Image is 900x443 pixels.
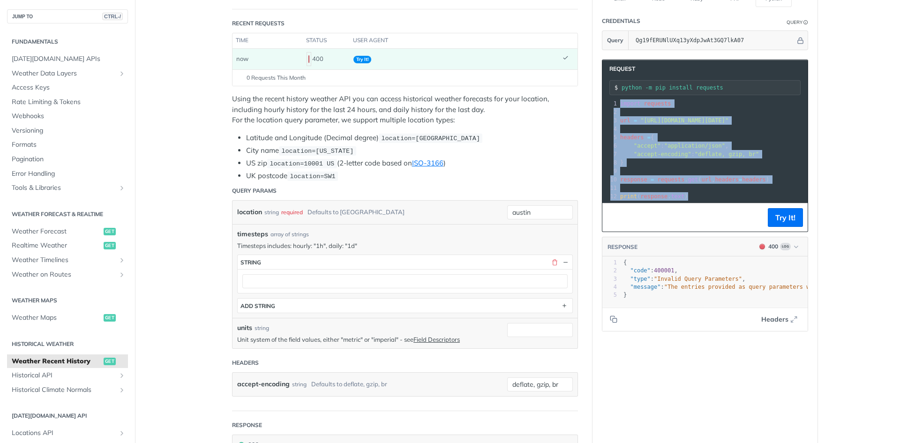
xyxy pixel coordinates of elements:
[7,152,128,166] a: Pagination
[622,84,800,91] input: Request instructions
[118,70,126,77] button: Show subpages for Weather Data Layers
[7,138,128,152] a: Formats
[237,241,573,250] p: Timesteps includes: hourly: "1h", daily: "1d"
[12,241,101,250] span: Realtime Weather
[240,259,261,266] div: string
[12,357,101,366] span: Weather Recent History
[620,134,654,141] span: {
[7,340,128,348] h2: Historical Weather
[7,412,128,420] h2: [DATE][DOMAIN_NAME] API
[12,69,116,78] span: Weather Data Layers
[634,143,661,149] span: "accept"
[605,65,635,73] span: Request
[607,242,638,252] button: RESPONSE
[7,239,128,253] a: Realtime Weatherget
[768,242,778,251] div: 400
[12,54,126,64] span: [DATE][DOMAIN_NAME] APIs
[602,158,618,167] div: 8
[12,371,116,380] span: Historical API
[12,83,126,92] span: Access Keys
[620,159,623,166] span: }
[630,284,660,290] span: "message"
[12,313,101,323] span: Weather Maps
[640,193,667,200] span: response
[7,81,128,95] a: Access Keys
[634,117,637,124] span: =
[664,143,725,149] span: "application/json"
[759,244,765,249] span: 400
[602,267,617,275] div: 2
[803,20,808,25] i: Information
[7,67,128,81] a: Weather Data LayersShow subpages for Weather Data Layers
[602,167,618,175] div: 9
[237,377,290,391] label: accept-encoding
[281,148,353,155] span: location=[US_STATE]
[620,193,688,200] span: ( . )
[623,276,745,282] span: : ,
[742,176,766,183] span: headers
[308,55,309,63] span: 400
[602,142,618,150] div: 6
[118,256,126,264] button: Show subpages for Weather Timelines
[602,192,618,201] div: 12
[118,386,126,394] button: Show subpages for Historical Climate Normals
[7,95,128,109] a: Rate Limiting & Tokens
[246,145,578,156] li: City name
[688,176,698,183] span: get
[550,258,559,266] button: Delete
[602,133,618,142] div: 5
[620,176,769,183] span: . ( , )
[768,208,803,227] button: Try It!
[602,99,618,108] div: 1
[270,160,334,167] span: location=10001 US
[12,255,116,265] span: Weather Timelines
[607,210,620,225] button: Copy to clipboard
[631,31,795,50] input: apikey
[620,117,630,124] span: url
[102,13,123,20] span: CTRL-/
[602,17,640,25] div: Credentials
[602,108,618,116] div: 2
[104,358,116,365] span: get
[12,112,126,121] span: Webhooks
[7,311,128,325] a: Weather Mapsget
[7,225,128,239] a: Weather Forecastget
[12,385,116,395] span: Historical Climate Normals
[118,271,126,278] button: Show subpages for Weather on Routes
[602,275,617,283] div: 3
[118,429,126,437] button: Show subpages for Locations API
[381,135,480,142] span: location=[GEOGRAPHIC_DATA]
[640,117,728,124] span: "[URL][DOMAIN_NAME][DATE]"
[602,259,617,267] div: 1
[602,125,618,133] div: 4
[620,134,644,141] span: headers
[658,176,685,183] span: requests
[246,133,578,143] li: Latitude and Longitude (Decimal degree)
[651,176,654,183] span: =
[12,169,126,179] span: Error Handling
[620,151,759,158] span: :
[602,31,629,50] button: Query
[7,52,128,66] a: [DATE][DOMAIN_NAME] APIs
[620,143,728,149] span: : ,
[7,9,128,23] button: JUMP TOCTRL-/
[104,314,116,322] span: get
[118,184,126,192] button: Show subpages for Tools & Libraries
[7,296,128,305] h2: Weather Maps
[237,335,502,344] p: Unit system of the field values, either "metric" or "imperial" - see
[7,124,128,138] a: Versioning
[787,19,808,26] div: QueryInformation
[607,312,620,326] button: Copy to clipboard
[12,227,101,236] span: Weather Forecast
[12,155,126,164] span: Pagination
[232,359,259,367] div: Headers
[237,205,262,219] label: location
[12,428,116,438] span: Locations API
[647,134,651,141] span: =
[561,258,570,266] button: Hide
[270,230,309,239] div: array of strings
[715,176,739,183] span: headers
[755,242,803,251] button: 400400Log
[7,181,128,195] a: Tools & LibrariesShow subpages for Tools & Libraries
[350,33,559,48] th: user agent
